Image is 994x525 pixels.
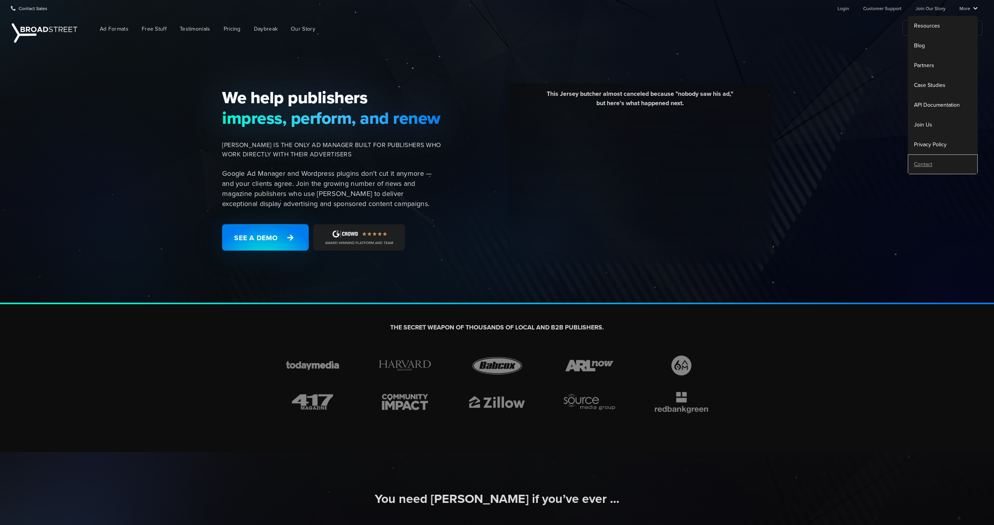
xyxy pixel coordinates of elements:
[916,0,945,16] a: Join Our Story
[863,0,902,16] a: Customer Support
[280,491,714,507] h2: You need [PERSON_NAME] if you’ve ever ...
[908,154,978,174] a: Contact
[465,353,529,378] img: brand-icon
[908,115,978,135] a: Join Us
[959,0,978,16] a: More
[222,224,309,251] a: See a Demo
[908,75,978,95] a: Case Studies
[280,390,345,414] img: brand-icon
[218,20,247,38] a: Pricing
[254,25,278,33] span: Daybreak
[280,324,714,332] h2: THE SECRET WEAPON OF THOUSANDS OF LOCAL AND B2B PUBLISHERS.
[373,390,437,414] img: brand-icon
[280,353,345,378] img: brand-icon
[222,108,441,128] span: impress, perform, and renew
[557,390,622,414] img: brand-icon
[465,390,529,414] img: brand-icon
[649,353,714,378] img: brand-icon
[557,353,622,378] img: brand-icon
[100,25,129,33] span: Ad Formats
[136,20,172,38] a: Free Stuff
[514,114,766,255] iframe: YouTube video player
[142,25,167,33] span: Free Stuff
[291,25,315,33] span: Our Story
[908,95,978,115] a: API Documentation
[908,16,978,36] a: Resources
[908,55,978,75] a: Partners
[94,20,134,38] a: Ad Formats
[11,0,47,16] a: Contact Sales
[222,87,441,107] span: We help publishers
[12,23,77,43] img: Broadstreet | The Ad Manager for Small Publishers
[224,25,241,33] span: Pricing
[285,20,321,38] a: Our Story
[82,16,982,42] nav: Main
[908,135,978,154] a: Privacy Policy
[373,353,437,378] img: brand-icon
[908,36,978,55] a: Blog
[180,25,210,33] span: Testimonials
[838,0,849,16] a: Login
[222,140,441,159] span: [PERSON_NAME] IS THE ONLY AD MANAGER BUILT FOR PUBLISHERS WHO WORK DIRECTLY WITH THEIR ADVERTISERS
[649,390,714,414] img: brand-icon
[514,89,766,114] div: This Jersey butcher almost canceled because "nobody saw his ad," but here's what happened next.
[222,168,441,209] p: Google Ad Manager and Wordpress plugins don't cut it anymore — and your clients agree. Join the g...
[902,20,982,36] a: See What's Possible
[174,20,216,38] a: Testimonials
[248,20,283,38] a: Daybreak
